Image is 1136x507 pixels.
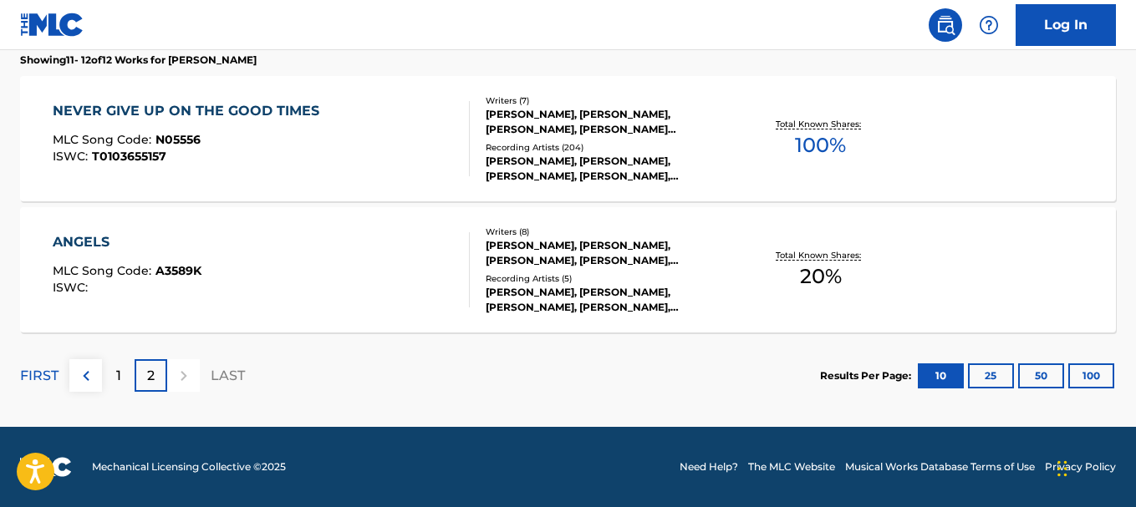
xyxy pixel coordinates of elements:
p: Total Known Shares: [776,118,865,130]
span: Mechanical Licensing Collective © 2025 [92,459,286,474]
p: Total Known Shares: [776,249,865,261]
iframe: Chat Widget [1052,427,1136,507]
a: The MLC Website [748,459,835,474]
span: MLC Song Code : [53,263,155,278]
div: [PERSON_NAME], [PERSON_NAME], [PERSON_NAME], [PERSON_NAME], [PERSON_NAME] [486,285,730,315]
div: Writers ( 8 ) [486,226,730,238]
p: Results Per Page: [820,368,915,383]
p: 2 [147,366,155,386]
div: ANGELS [53,232,201,252]
div: Recording Artists ( 5 ) [486,272,730,285]
div: [PERSON_NAME], [PERSON_NAME], [PERSON_NAME], [PERSON_NAME], [PERSON_NAME], [PERSON_NAME], [PERSON... [486,238,730,268]
div: [PERSON_NAME], [PERSON_NAME], [PERSON_NAME], [PERSON_NAME] [PERSON_NAME] [PERSON_NAME], [PERSON_N... [486,107,730,137]
img: search [935,15,955,35]
span: A3589K [155,263,201,278]
span: 20 % [800,261,842,292]
div: Writers ( 7 ) [486,94,730,107]
p: Showing 11 - 12 of 12 Works for [PERSON_NAME] [20,53,257,68]
button: 25 [968,363,1014,388]
p: FIRST [20,366,59,386]
img: left [76,366,96,386]
span: MLC Song Code : [53,132,155,147]
button: 100 [1068,363,1114,388]
img: MLC Logo [20,13,84,37]
div: [PERSON_NAME], [PERSON_NAME], [PERSON_NAME], [PERSON_NAME], [PERSON_NAME] [486,154,730,184]
a: Log In [1016,4,1116,46]
img: logo [20,457,72,477]
a: Need Help? [680,459,738,474]
span: 100 % [795,130,846,160]
a: Public Search [929,8,962,42]
div: Drag [1057,444,1067,494]
div: Help [972,8,1006,42]
span: N05556 [155,132,201,147]
div: NEVER GIVE UP ON THE GOOD TIMES [53,101,328,121]
p: 1 [116,366,121,386]
span: ISWC : [53,280,92,295]
a: ANGELSMLC Song Code:A3589KISWC:Writers (8)[PERSON_NAME], [PERSON_NAME], [PERSON_NAME], [PERSON_NA... [20,207,1116,332]
a: Privacy Policy [1045,459,1116,474]
img: help [979,15,999,35]
a: NEVER GIVE UP ON THE GOOD TIMESMLC Song Code:N05556ISWC:T0103655157Writers (7)[PERSON_NAME], [PER... [20,76,1116,201]
button: 50 [1018,363,1064,388]
span: ISWC : [53,149,92,164]
span: T0103655157 [92,149,166,164]
a: Musical Works Database Terms of Use [845,459,1035,474]
p: LAST [211,366,245,386]
div: Recording Artists ( 204 ) [486,141,730,154]
button: 10 [918,363,964,388]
